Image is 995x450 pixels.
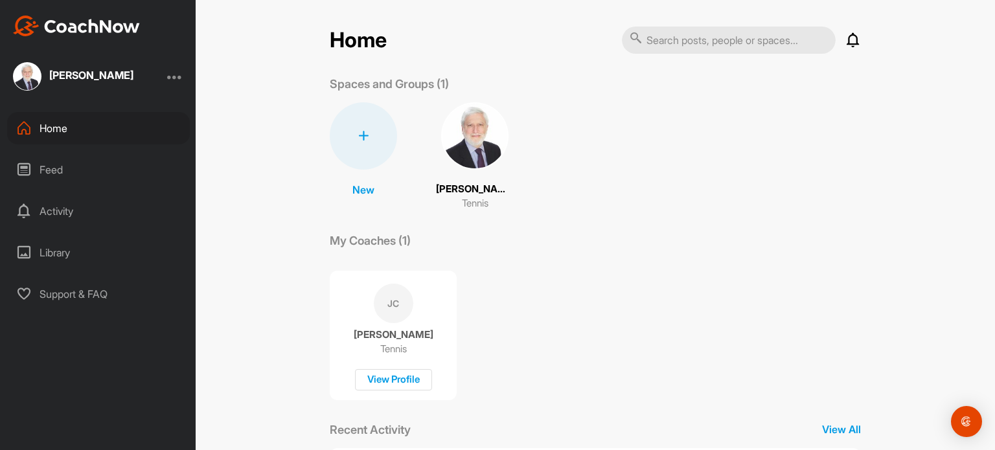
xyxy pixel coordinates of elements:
div: Open Intercom Messenger [951,406,982,437]
p: [PERSON_NAME] [354,328,433,341]
p: New [352,182,374,197]
p: Tennis [380,343,407,355]
div: [PERSON_NAME] [49,70,133,80]
div: Feed [7,153,190,186]
div: JC [374,284,413,323]
h2: Home [330,28,387,53]
div: Library [7,236,190,269]
p: Spaces and Groups (1) [330,75,449,93]
input: Search posts, people or spaces... [622,27,836,54]
a: [PERSON_NAME]Tennis [436,102,514,211]
div: Activity [7,195,190,227]
div: Home [7,112,190,144]
div: Support & FAQ [7,278,190,310]
p: [PERSON_NAME] [436,182,514,197]
img: square_0fb181383f8536b4575163924634e35d.jpg [13,62,41,91]
p: My Coaches (1) [330,232,411,249]
img: square_0fb181383f8536b4575163924634e35d.jpg [441,102,509,170]
img: CoachNow [13,16,140,36]
p: Tennis [462,196,488,211]
div: View Profile [355,369,432,390]
p: View All [822,422,861,437]
p: Recent Activity [330,421,411,438]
